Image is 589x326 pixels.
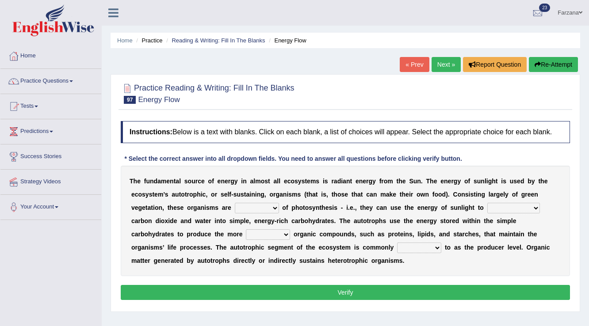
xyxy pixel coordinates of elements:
[144,178,146,185] b: f
[369,178,373,185] b: g
[341,204,343,211] b: -
[332,204,334,211] b: i
[398,178,402,185] b: h
[158,204,162,211] b: n
[303,204,305,211] b: t
[191,178,195,185] b: u
[138,95,180,104] small: Energy Flow
[221,191,224,198] b: s
[496,191,500,198] b: g
[0,69,101,91] a: Practice Questions
[215,191,217,198] b: r
[269,191,273,198] b: o
[163,191,164,198] b: ’
[520,178,524,185] b: d
[341,191,344,198] b: s
[154,178,158,185] b: d
[405,191,409,198] b: e
[302,178,305,185] b: s
[208,178,212,185] b: o
[206,191,207,198] b: ,
[372,178,376,185] b: y
[453,191,458,198] b: C
[366,178,368,185] b: r
[505,191,509,198] b: y
[309,204,312,211] b: s
[145,204,148,211] b: t
[400,191,402,198] b: t
[458,191,462,198] b: o
[260,191,264,198] b: g
[532,178,535,185] b: y
[357,191,361,198] b: a
[366,204,370,211] b: e
[440,178,444,185] b: e
[528,178,532,185] b: b
[0,44,101,66] a: Home
[380,191,386,198] b: m
[525,191,527,198] b: r
[206,204,210,211] b: s
[227,191,229,198] b: l
[503,178,506,185] b: s
[299,204,303,211] b: o
[442,191,446,198] b: d
[228,178,230,185] b: r
[323,178,325,185] b: i
[413,178,417,185] b: u
[387,178,393,185] b: m
[516,191,518,198] b: f
[142,204,145,211] b: e
[148,204,151,211] b: a
[187,204,191,211] b: o
[231,191,233,198] b: -
[333,191,337,198] b: h
[138,204,142,211] b: g
[421,178,423,185] b: .
[353,204,355,211] b: .
[150,178,154,185] b: n
[305,204,309,211] b: o
[389,191,393,198] b: k
[137,178,141,185] b: e
[316,204,320,211] b: n
[319,204,321,211] b: t
[298,191,301,198] b: s
[243,178,247,185] b: n
[446,191,448,198] b: )
[179,178,181,185] b: l
[204,204,206,211] b: i
[321,204,325,211] b: h
[544,178,548,185] b: e
[360,204,362,211] b: t
[380,204,383,211] b: a
[212,178,214,185] b: f
[172,191,175,198] b: a
[402,178,406,185] b: e
[197,191,201,198] b: h
[228,204,231,211] b: e
[189,191,193,198] b: o
[474,191,476,198] b: t
[230,178,234,185] b: g
[426,178,430,185] b: T
[181,191,185,198] b: o
[226,204,228,211] b: r
[438,191,442,198] b: o
[346,204,348,211] b: i
[284,178,287,185] b: e
[465,191,469,198] b: s
[153,204,155,211] b: i
[157,178,161,185] b: a
[411,191,413,198] b: r
[246,191,250,198] b: a
[362,204,366,211] b: h
[134,178,138,185] b: h
[346,178,350,185] b: n
[334,178,337,185] b: a
[225,178,228,185] b: e
[151,204,153,211] b: t
[275,191,279,198] b: g
[244,191,246,198] b: t
[131,204,135,211] b: v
